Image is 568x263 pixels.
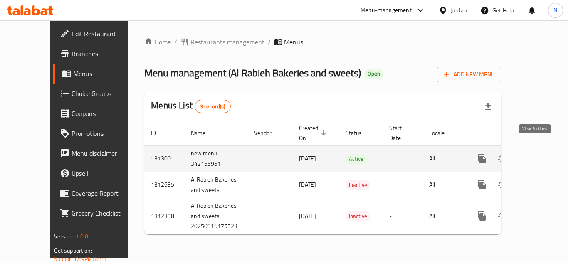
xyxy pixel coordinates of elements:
[383,198,422,234] td: -
[53,103,145,123] a: Coupons
[429,128,455,138] span: Locale
[184,145,247,172] td: new menu - 342155951
[451,6,467,15] div: Jordan
[144,37,171,47] a: Home
[437,67,501,82] button: Add New Menu
[364,69,383,79] div: Open
[144,120,558,235] table: enhanced table
[53,24,145,44] a: Edit Restaurant
[422,198,465,234] td: All
[72,88,138,98] span: Choice Groups
[151,99,230,113] h2: Menus List
[299,179,316,190] span: [DATE]
[472,206,492,226] button: more
[53,183,145,203] a: Coverage Report
[383,172,422,198] td: -
[299,211,316,221] span: [DATE]
[553,6,557,15] span: N
[144,172,184,198] td: 1312635
[72,188,138,198] span: Coverage Report
[299,123,329,143] span: Created On
[72,148,138,158] span: Menu disclaimer
[254,128,282,138] span: Vendor
[268,37,271,47] li: /
[284,37,303,47] span: Menus
[72,108,138,118] span: Coupons
[383,145,422,172] td: -
[144,198,184,234] td: 1312398
[422,145,465,172] td: All
[389,123,412,143] span: Start Date
[444,69,495,80] span: Add New Menu
[191,128,216,138] span: Name
[361,5,412,15] div: Menu-management
[151,128,167,138] span: ID
[54,231,74,242] span: Version:
[53,84,145,103] a: Choice Groups
[73,69,138,79] span: Menus
[76,231,89,242] span: 1.0.0
[195,100,231,113] div: Total records count
[53,123,145,143] a: Promotions
[299,153,316,164] span: [DATE]
[492,175,512,195] button: Change Status
[346,180,370,190] span: Inactive
[53,203,145,223] a: Grocery Checklist
[346,211,370,221] div: Inactive
[478,96,498,116] div: Export file
[144,64,361,82] span: Menu management ( Al Rabieh Bakeries and sweets )
[53,143,145,163] a: Menu disclaimer
[346,128,373,138] span: Status
[72,128,138,138] span: Promotions
[53,44,145,64] a: Branches
[144,37,501,47] nav: breadcrumb
[472,149,492,169] button: more
[53,163,145,183] a: Upsell
[174,37,177,47] li: /
[364,70,383,77] span: Open
[190,37,264,47] span: Restaurants management
[492,149,512,169] button: Change Status
[53,64,145,84] a: Menus
[346,154,367,164] span: Active
[54,245,92,256] span: Get support on:
[195,103,230,111] span: 3 record(s)
[72,29,138,39] span: Edit Restaurant
[72,208,138,218] span: Grocery Checklist
[465,120,558,146] th: Actions
[72,168,138,178] span: Upsell
[422,172,465,198] td: All
[72,49,138,59] span: Branches
[180,37,264,47] a: Restaurants management
[492,206,512,226] button: Change Status
[184,198,247,234] td: Al Rabieh Bakeries and sweets, 20250916175523
[346,211,370,221] span: Inactive
[472,175,492,195] button: more
[144,145,184,172] td: 1313001
[184,172,247,198] td: Al Rabieh Bakeries and sweets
